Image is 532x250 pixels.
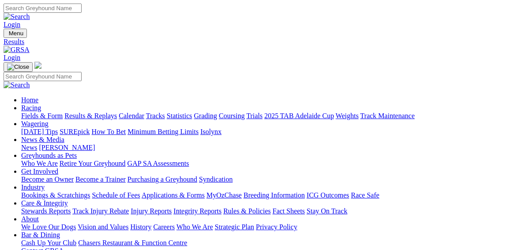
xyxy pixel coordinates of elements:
a: Get Involved [21,168,58,175]
a: Greyhounds as Pets [21,152,77,159]
a: Become a Trainer [75,175,126,183]
a: Careers [153,223,175,231]
a: Stay On Track [307,207,347,215]
div: News & Media [21,144,528,152]
a: Retire Your Greyhound [60,160,126,167]
div: Racing [21,112,528,120]
a: Chasers Restaurant & Function Centre [78,239,187,246]
a: 2025 TAB Adelaide Cup [264,112,334,119]
div: Wagering [21,128,528,136]
a: Home [21,96,38,104]
img: Search [4,13,30,21]
a: Wagering [21,120,49,127]
button: Toggle navigation [4,62,33,72]
div: Bar & Dining [21,239,528,247]
a: MyOzChase [206,191,242,199]
a: Trials [246,112,262,119]
a: Fact Sheets [273,207,305,215]
a: Cash Up Your Club [21,239,76,246]
a: Purchasing a Greyhound [127,175,197,183]
a: History [130,223,151,231]
div: About [21,223,528,231]
a: Privacy Policy [256,223,297,231]
a: Rules & Policies [223,207,271,215]
a: Industry [21,183,45,191]
a: Grading [194,112,217,119]
img: logo-grsa-white.png [34,62,41,69]
img: Close [7,63,29,71]
a: Applications & Forms [142,191,205,199]
a: Bookings & Scratchings [21,191,90,199]
a: Race Safe [351,191,379,199]
div: Industry [21,191,528,199]
span: Menu [9,30,23,37]
a: Results & Replays [64,112,117,119]
a: Injury Reports [131,207,172,215]
a: Track Maintenance [360,112,415,119]
div: Greyhounds as Pets [21,160,528,168]
img: Search [4,81,30,89]
a: [PERSON_NAME] [39,144,95,151]
a: How To Bet [92,128,126,135]
a: Care & Integrity [21,199,68,207]
a: Calendar [119,112,144,119]
a: Who We Are [21,160,58,167]
a: Racing [21,104,41,112]
button: Toggle navigation [4,29,27,38]
a: SUREpick [60,128,90,135]
a: Bar & Dining [21,231,60,239]
a: Schedule of Fees [92,191,140,199]
a: News [21,144,37,151]
a: Results [4,38,528,46]
div: Care & Integrity [21,207,528,215]
div: Get Involved [21,175,528,183]
a: Vision and Values [78,223,128,231]
img: GRSA [4,46,30,54]
a: Syndication [199,175,232,183]
a: ICG Outcomes [307,191,349,199]
a: GAP SA Assessments [127,160,189,167]
a: Fields & Form [21,112,63,119]
a: Login [4,54,20,61]
a: We Love Our Dogs [21,223,76,231]
a: Track Injury Rebate [72,207,129,215]
a: Minimum Betting Limits [127,128,199,135]
a: Tracks [146,112,165,119]
a: About [21,215,39,223]
a: Weights [336,112,359,119]
a: Stewards Reports [21,207,71,215]
a: Isolynx [200,128,221,135]
a: Who We Are [176,223,213,231]
input: Search [4,4,82,13]
a: Coursing [219,112,245,119]
a: Login [4,21,20,28]
a: Breeding Information [244,191,305,199]
input: Search [4,72,82,81]
a: Integrity Reports [173,207,221,215]
a: News & Media [21,136,64,143]
a: Statistics [167,112,192,119]
a: Become an Owner [21,175,74,183]
a: [DATE] Tips [21,128,58,135]
a: Strategic Plan [215,223,254,231]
